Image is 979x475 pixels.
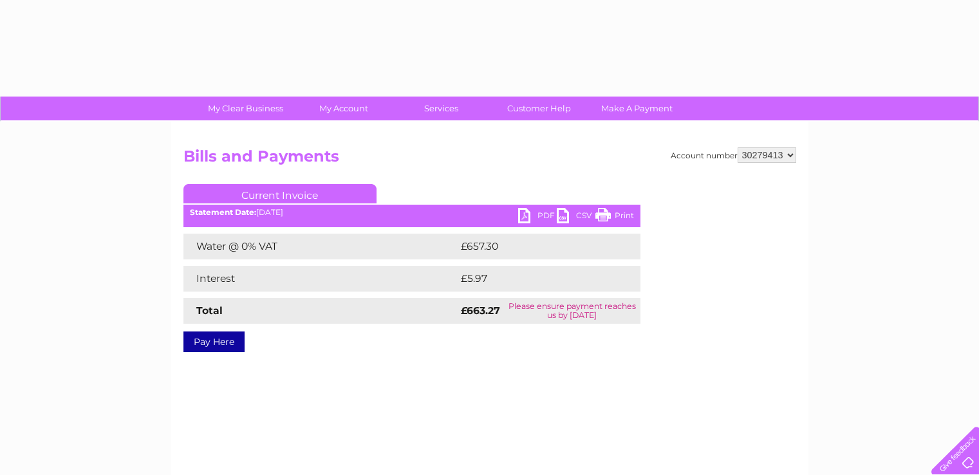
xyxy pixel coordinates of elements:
[671,147,796,163] div: Account number
[518,208,557,227] a: PDF
[557,208,595,227] a: CSV
[458,234,617,259] td: £657.30
[388,97,494,120] a: Services
[504,298,640,324] td: Please ensure payment reaches us by [DATE]
[183,331,245,352] a: Pay Here
[183,147,796,172] h2: Bills and Payments
[196,304,223,317] strong: Total
[458,266,610,292] td: £5.97
[486,97,592,120] a: Customer Help
[183,234,458,259] td: Water @ 0% VAT
[595,208,634,227] a: Print
[461,304,500,317] strong: £663.27
[183,266,458,292] td: Interest
[190,207,256,217] b: Statement Date:
[290,97,396,120] a: My Account
[183,184,377,203] a: Current Invoice
[584,97,690,120] a: Make A Payment
[183,208,640,217] div: [DATE]
[192,97,299,120] a: My Clear Business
